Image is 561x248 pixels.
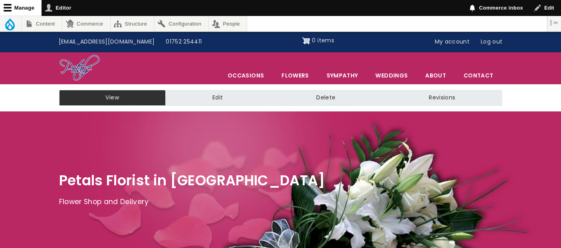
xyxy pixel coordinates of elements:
span: 0 items [312,36,334,44]
span: Weddings [367,67,416,84]
a: Sympathy [318,67,367,84]
a: Delete [270,90,382,106]
a: Edit [166,90,270,106]
a: Content [22,16,62,32]
p: Flower Shop and Delivery [59,196,502,208]
a: About [417,67,454,84]
a: 01752 254411 [160,34,207,50]
a: Configuration [155,16,208,32]
a: Contact [455,67,502,84]
a: People [209,16,247,32]
a: [EMAIL_ADDRESS][DOMAIN_NAME] [53,34,161,50]
span: Petals Florist in [GEOGRAPHIC_DATA] [59,171,325,190]
a: Shopping cart 0 items [302,34,334,47]
button: Vertical orientation [547,16,561,30]
nav: Tabs [53,90,508,106]
a: Commerce [62,16,110,32]
span: Occasions [219,67,272,84]
a: Revisions [382,90,502,106]
img: Shopping cart [302,34,310,47]
a: Flowers [273,67,317,84]
a: Log out [475,34,508,50]
a: My account [429,34,476,50]
a: View [59,90,166,106]
a: Structure [111,16,154,32]
img: Home [59,54,100,82]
